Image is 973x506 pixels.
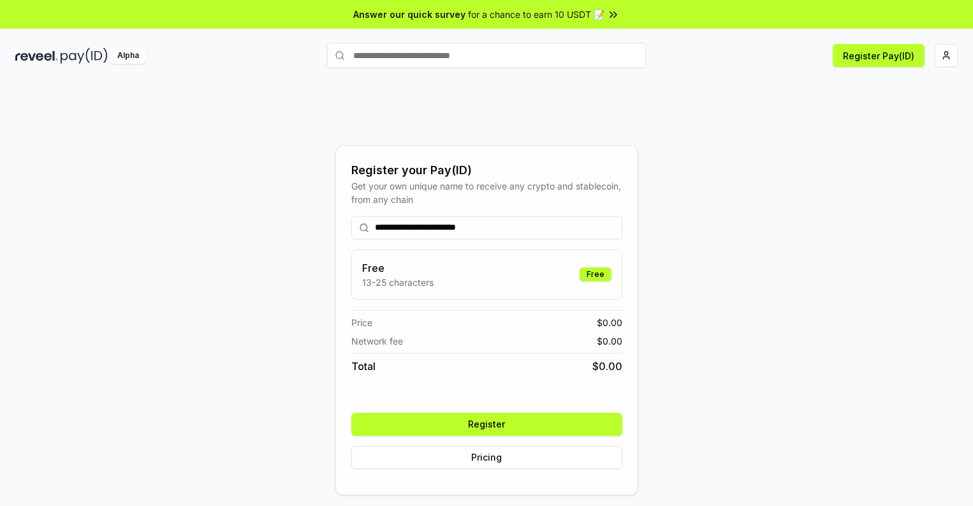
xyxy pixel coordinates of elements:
[351,446,622,469] button: Pricing
[580,267,611,281] div: Free
[592,359,622,374] span: $ 0.00
[362,260,434,276] h3: Free
[597,316,622,329] span: $ 0.00
[468,8,604,21] span: for a chance to earn 10 USDT 📝
[833,44,925,67] button: Register Pay(ID)
[110,48,146,64] div: Alpha
[351,161,622,179] div: Register your Pay(ID)
[15,48,58,64] img: reveel_dark
[362,276,434,289] p: 13-25 characters
[351,179,622,206] div: Get your own unique name to receive any crypto and stablecoin, from any chain
[351,359,376,374] span: Total
[61,48,108,64] img: pay_id
[351,316,372,329] span: Price
[351,334,403,348] span: Network fee
[597,334,622,348] span: $ 0.00
[351,413,622,436] button: Register
[353,8,465,21] span: Answer our quick survey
